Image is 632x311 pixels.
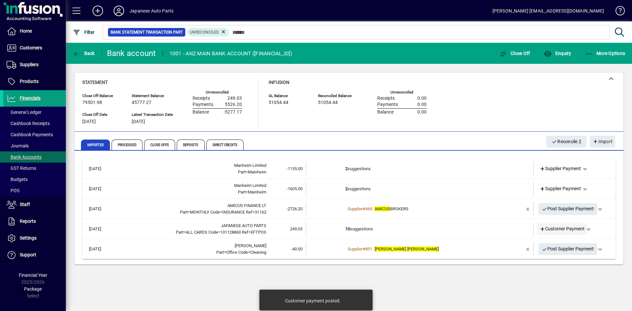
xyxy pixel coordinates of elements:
span: Post Supplier Payment [542,203,594,214]
button: Enquiry [542,47,573,59]
span: Reconciled Balance [318,94,357,98]
span: Imported [81,140,110,150]
a: Cashbook Receipts [3,118,66,129]
div: Mainheim [117,189,266,195]
mat-expansion-panel-header: [DATE]Manheim LimitedPart=Mainheim-1155.002suggestionsSupplier Payment [82,159,616,179]
button: Back [71,47,96,59]
td: [DATE] [86,182,117,195]
span: POS [7,188,19,193]
span: 5526.20 [225,102,242,107]
a: Products [3,73,66,90]
div: JAPANESE AUTO PARTS [117,222,266,229]
span: Support [20,252,36,257]
a: Supplier Payment [537,163,584,175]
label: Unreconciled [390,90,413,94]
div: Bank account [107,48,156,59]
span: Unreconciled [190,30,219,35]
span: Direct Credits [206,140,244,150]
a: Knowledge Base [611,1,624,23]
span: 249.03 [290,226,303,231]
span: Reconcile 2 [552,136,581,147]
span: 249.03 [227,96,242,101]
span: Supplier [348,206,363,211]
span: 465 [365,206,372,211]
span: Close Off [499,51,530,56]
span: GST Returns [7,166,36,171]
em: [PERSON_NAME] [407,246,439,251]
span: [DATE] [132,119,145,124]
span: -2726.20 [286,206,303,211]
a: Support [3,247,66,263]
span: Processed [112,140,143,150]
span: Latest Transaction Date [132,113,173,117]
span: Close Off Date [82,113,122,117]
a: GST Returns [3,163,66,174]
td: suggestions [345,182,495,195]
span: Back [73,51,95,56]
button: Reconcile 2 [546,136,587,147]
span: Supplier Payment [540,165,581,172]
span: 79501.98 [82,100,102,105]
span: Settings [20,235,37,241]
button: Post Supplier Payment [539,203,597,215]
span: Supplier [348,246,363,251]
a: Home [3,23,66,39]
span: Customers [20,45,42,50]
span: -40.00 [291,246,303,251]
a: Cashbook Payments [3,129,66,140]
span: GL Balance [269,94,308,98]
a: Supplier#851 [345,246,375,252]
span: 0.00 [417,102,427,107]
span: BROKERS [375,206,408,211]
span: Balance [377,110,394,115]
div: Japanese Auto Parts [129,6,173,16]
a: Customer Payment [537,223,588,235]
td: [DATE] [86,162,117,175]
span: Budgets [7,177,28,182]
button: Remove [523,204,533,214]
button: Post Supplier Payment [539,243,597,255]
span: Statement Balance [132,94,173,98]
td: [DATE] [86,222,117,236]
b: 10 [345,226,350,231]
span: Package [24,286,42,292]
b: 2 [345,186,348,191]
div: AMICUS FINANCE LT [117,202,266,209]
a: Budgets [3,174,66,185]
span: Receipts [377,96,395,101]
button: Remove [523,244,533,254]
span: Post Supplier Payment [542,244,594,254]
span: Customer Payment [540,225,585,232]
div: Mainheim [117,169,266,175]
div: Manheim Limited [117,182,266,189]
span: Close Offs [144,140,175,150]
a: POS [3,185,66,196]
span: Staff [20,202,30,207]
span: Supplier Payment [540,185,581,192]
span: 851 [365,246,372,251]
a: Suppliers [3,57,66,73]
span: More Options [585,51,625,56]
div: Customer payment posted. [285,298,341,304]
b: 2 [345,166,348,171]
span: Cashbook Payments [7,132,53,137]
a: Journals [3,140,66,151]
a: Customers [3,40,66,56]
label: Unreconciled [206,90,229,94]
span: Financials [20,95,40,101]
app-page-header-button: Back [66,47,102,59]
span: -1605.00 [286,186,303,191]
span: Import [592,136,613,147]
a: Supplier Payment [537,183,584,195]
td: [DATE] [86,202,117,216]
mat-expansion-panel-header: [DATE]AMICUS FINANCE LTPart=MONTHLY Code=INSURANCE Ref=31162-2726.20Supplier#465AMICUSBROKERSPost... [82,199,616,219]
a: Reports [3,213,66,230]
span: [DATE] [82,119,96,124]
button: Profile [108,5,129,17]
div: ALL CARDS 101128860 EFTPOS [117,229,266,236]
span: Receipts [193,96,210,101]
span: Bank Accounts [7,154,41,160]
div: [PERSON_NAME] [EMAIL_ADDRESS][DOMAIN_NAME] [492,6,604,16]
a: Supplier#465 [345,205,375,212]
span: # [363,246,365,251]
